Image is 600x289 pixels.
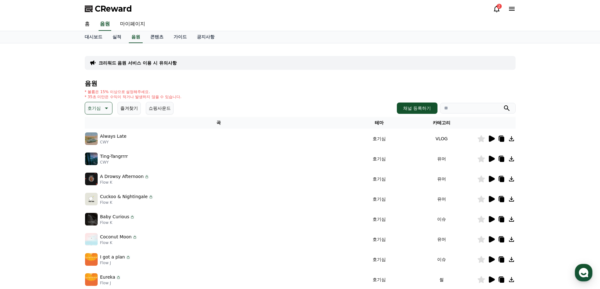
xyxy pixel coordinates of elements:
[85,80,516,87] h4: 음원
[497,4,502,9] div: 2
[100,173,144,180] p: A Drowsy Afternoon
[406,189,477,209] td: 유머
[85,89,182,94] p: * 볼륨은 15% 이상으로 설정해주세요.
[145,31,169,43] a: 콘텐츠
[100,193,148,200] p: Cuckoo & Nightingale
[406,129,477,149] td: VLOG
[192,31,220,43] a: 공지사항
[352,229,406,249] td: 호기심
[169,31,192,43] a: 가이드
[100,214,129,220] p: Baby Curious
[352,189,406,209] td: 호기심
[406,117,477,129] th: 카테고리
[80,31,107,43] a: 대시보드
[406,249,477,270] td: 이슈
[352,209,406,229] td: 호기심
[85,173,98,185] img: music
[100,133,127,140] p: Always Late
[146,102,174,114] button: 쇼핑사운드
[100,160,128,165] p: CWY
[85,153,98,165] img: music
[115,18,150,31] a: 마이페이지
[85,132,98,145] img: music
[85,233,98,246] img: music
[85,4,132,14] a: CReward
[100,180,150,185] p: Flow K
[352,149,406,169] td: 호기심
[100,281,121,286] p: Flow J
[352,169,406,189] td: 호기심
[100,153,128,160] p: Ting-Tangrrrr
[406,169,477,189] td: 유머
[352,129,406,149] td: 호기심
[397,103,437,114] button: 채널 등록하기
[100,240,137,245] p: Flow K
[95,4,132,14] span: CReward
[406,229,477,249] td: 유머
[80,18,95,31] a: 홈
[352,249,406,270] td: 호기심
[352,117,406,129] th: 테마
[100,254,125,260] p: I got a plan
[85,94,182,99] p: * 35초 미만은 수익이 적거나 발생하지 않을 수 있습니다.
[100,260,131,265] p: Flow J
[85,117,352,129] th: 곡
[100,200,153,205] p: Flow K
[100,274,115,281] p: Eureka
[85,102,112,114] button: 호기심
[85,253,98,266] img: music
[493,5,500,13] a: 2
[99,60,177,66] a: 크리워드 음원 서비스 이용 시 유의사항
[100,220,135,225] p: Flow K
[85,273,98,286] img: music
[100,140,127,145] p: CWY
[117,102,141,114] button: 즐겨찾기
[406,209,477,229] td: 이슈
[107,31,126,43] a: 실적
[88,104,101,113] p: 호기심
[100,234,132,240] p: Coconut Moon
[99,18,111,31] a: 음원
[129,31,143,43] a: 음원
[85,213,98,225] img: music
[406,149,477,169] td: 유머
[85,193,98,205] img: music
